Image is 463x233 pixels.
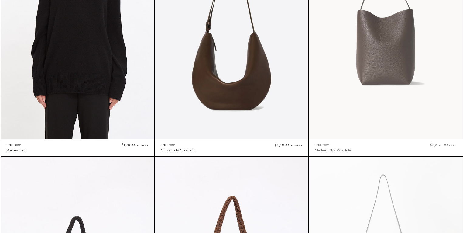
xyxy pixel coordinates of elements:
div: The Row [161,143,175,148]
a: Stepny Top [7,148,25,153]
div: The Row [7,143,21,148]
div: The Row [315,143,329,148]
a: The Row [161,142,195,148]
div: $4,460.00 CAD [275,142,302,148]
a: Medium N/S Park Tote [315,148,351,153]
a: Crossbody Crescent [161,148,195,153]
div: $2,510.00 CAD [430,142,457,148]
div: $1,290.00 CAD [122,142,148,148]
a: The Row [315,142,351,148]
a: The Row [7,142,25,148]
